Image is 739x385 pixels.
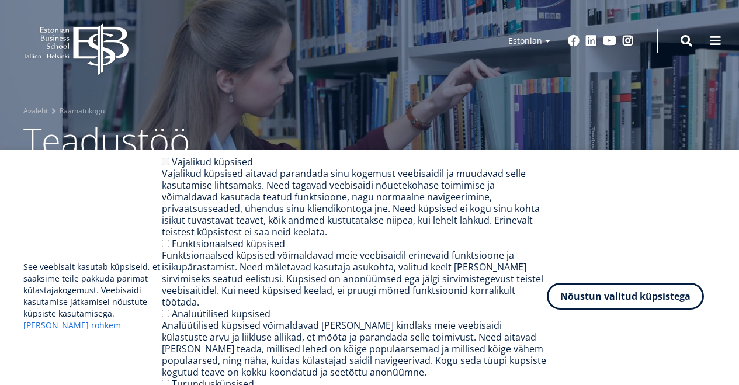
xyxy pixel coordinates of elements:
a: Youtube [603,35,616,47]
label: Funktsionaalsed küpsised [172,237,285,250]
a: [PERSON_NAME] rohkem [23,320,121,331]
div: Vajalikud küpsised aitavad parandada sinu kogemust veebisaidil ja muudavad selle kasutamise lihts... [162,168,547,238]
p: See veebisait kasutab küpsiseid, et saaksime teile pakkuda parimat külastajakogemust. Veebisaidi ... [23,261,162,331]
a: Raamatukogu [60,105,105,117]
a: Avaleht [23,105,48,117]
a: Instagram [622,35,634,47]
span: Teadustöö [23,116,190,164]
label: Analüütilised küpsised [172,307,270,320]
div: Funktsionaalsed küpsised võimaldavad meie veebisaidil erinevaid funktsioone ja isikupärastamist. ... [162,249,547,308]
a: Linkedin [585,35,597,47]
a: Facebook [568,35,580,47]
label: Vajalikud küpsised [172,155,253,168]
div: Analüütilised küpsised võimaldavad [PERSON_NAME] kindlaks meie veebisaidi külastuste arvu ja liik... [162,320,547,378]
button: Nõustun valitud küpsistega [547,283,704,310]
